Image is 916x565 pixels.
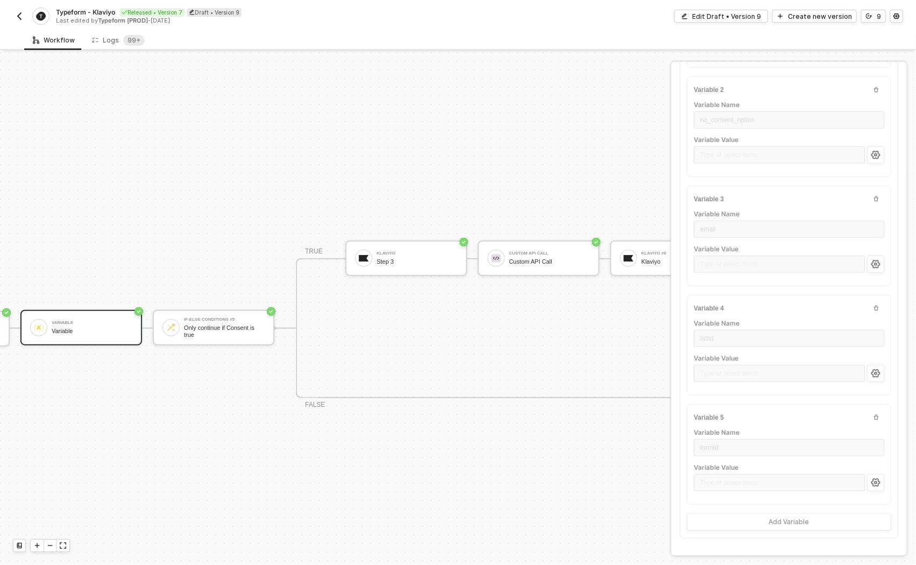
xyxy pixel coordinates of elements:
[694,304,724,313] div: Variable 4
[866,13,872,19] span: icon-versioning
[187,8,242,17] div: Draft • Version 9
[871,369,880,378] span: icon-settings
[123,35,145,46] sup: 150089
[694,319,884,328] label: Variable Name
[189,9,195,15] span: icon-edit
[267,307,276,316] span: icon-success-page
[642,251,722,256] div: Klaviyo #6
[119,8,185,17] div: Released • Version 7
[694,86,724,95] div: Variable 2
[777,13,784,19] span: icon-play
[674,10,768,23] button: Edit Draft • Version 9
[592,238,601,246] span: icon-success-page
[184,324,265,338] div: Only continue if Consent is true
[871,260,880,269] span: icon-settings
[861,10,886,23] button: 9
[694,413,724,422] div: Variable 5
[33,36,75,45] div: Workflow
[184,317,265,322] div: If-Else Conditions #5
[52,321,132,325] div: Variable
[871,478,880,487] span: icon-settings
[60,542,66,549] span: icon-expand
[687,513,891,531] button: Add Variable
[98,17,148,24] span: Typeform [PROD]
[893,13,900,19] span: icon-settings
[877,12,881,21] div: 9
[92,35,145,46] div: Logs
[681,13,688,19] span: icon-edit
[15,12,24,20] img: back
[135,307,143,316] span: icon-success-page
[47,542,53,549] span: icon-minus
[694,463,884,472] label: Variable Value
[305,400,325,410] div: FALSE
[694,209,884,218] label: Variable Name
[694,244,884,253] label: Variable Value
[2,308,11,317] span: icon-success-page
[305,246,323,257] div: TRUE
[52,328,132,335] div: Variable
[34,542,40,549] span: icon-play
[13,10,26,23] button: back
[694,428,884,437] label: Variable Name
[694,100,884,109] label: Variable Name
[377,258,457,265] div: Step 3
[694,195,724,204] div: Variable 3
[166,323,176,333] img: icon
[694,135,884,144] label: Variable Value
[377,251,457,256] div: Klaviyo
[509,251,590,256] div: Custom API Call
[509,258,590,265] div: Custom API Call
[772,10,857,23] button: Create new version
[694,354,884,363] label: Variable Value
[359,253,369,263] img: icon
[34,323,44,333] img: icon
[56,8,115,17] span: Typeform - Klaviyo
[788,12,852,21] div: Create new version
[36,11,45,21] img: integration-icon
[491,253,501,263] img: icon
[692,12,761,21] div: Edit Draft • Version 9
[871,151,880,159] span: icon-settings
[56,17,457,25] div: Last edited by - [DATE]
[642,258,722,265] div: Klaviyo
[624,253,633,263] img: icon
[769,518,809,526] div: Add Variable
[460,238,468,246] span: icon-success-page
